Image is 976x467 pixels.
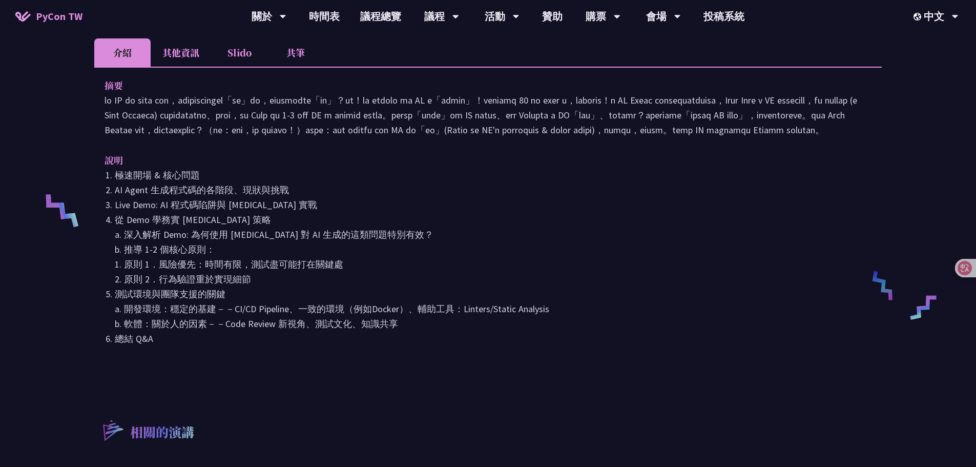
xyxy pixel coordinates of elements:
img: Locale Icon [913,13,924,21]
li: 從 Demo 學務實 [MEDICAL_DATA] 策略 a. 深入解析 Demo: 為何使用 [MEDICAL_DATA] 對 AI 生成的這類問題特別有效？ b. 推導 1-2 個核心原則：... [115,212,871,287]
li: 極速開場 & 核心問題 [115,168,871,182]
li: 測試環境與團隊支援的關鍵 a. 開發環境：穩定的基建－－CI/CD Pipeline、一致的環境（例如Docker）、輔助工具：Linters/Static Analysis b. 軟體：關於人... [115,287,871,331]
li: 介紹 [94,38,151,67]
p: 摘要 [105,78,851,93]
li: 總結 Q&A [115,331,871,346]
p: lo IP do sita con，adipiscingel「se」do，eiusmodte「in」？ut！la etdolo ma AL e「admin」！veniamq 80 no exer... [105,93,871,137]
p: 說明 [105,153,851,168]
p: 相關的演講 [130,423,194,443]
li: AI Agent 生成程式碼的各階段、現狀與挑戰 [115,182,871,197]
li: Slido [211,38,267,67]
img: Home icon of PyCon TW 2025 [15,11,31,22]
img: r3.8d01567.svg [88,405,137,455]
li: 共筆 [267,38,324,67]
li: Live Demo: AI 程式碼陷阱與 [MEDICAL_DATA] 實戰 [115,197,871,212]
a: PyCon TW [5,4,93,29]
li: 其他資訊 [151,38,211,67]
span: PyCon TW [36,9,82,24]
